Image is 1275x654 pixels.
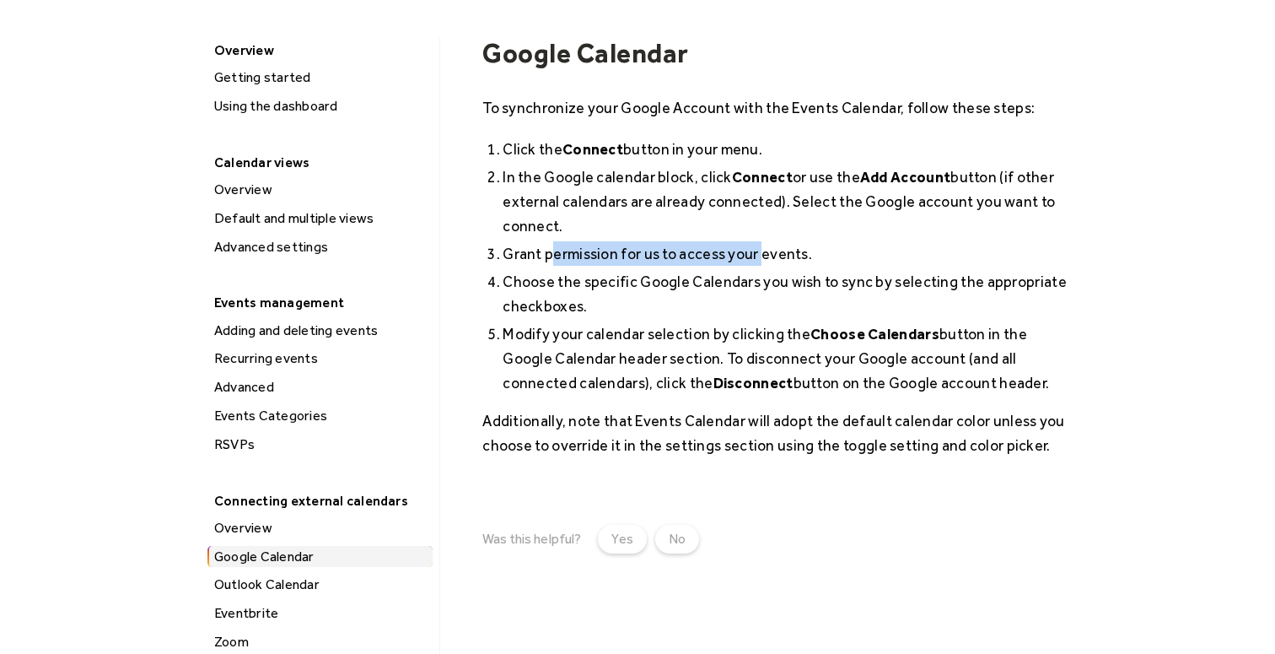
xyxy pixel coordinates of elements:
a: Getting started [207,67,433,89]
a: Overview [207,179,433,201]
a: Using the dashboard [207,95,433,117]
div: Zoom [209,631,433,653]
strong: Connect [732,168,793,186]
a: Advanced settings [207,236,433,258]
a: Zoom [207,631,433,653]
strong: Connect [562,140,623,158]
div: Yes [611,529,633,549]
div: Using the dashboard [209,95,433,117]
div: Google Calendar [209,546,433,568]
p: To synchronize your Google Account with the Events Calendar, follow these steps: [482,95,1069,120]
a: Outlook Calendar [207,574,433,596]
div: No [669,529,686,549]
strong: Disconnect [713,374,794,392]
a: Adding and deleting events [207,320,433,342]
div: Getting started [209,67,433,89]
div: Calendar views [206,149,431,176]
a: Overview [207,517,433,539]
div: Overview [206,37,431,63]
a: Google Calendar [207,546,433,568]
a: Advanced [207,376,433,398]
a: Recurring events [207,348,433,370]
li: Click the button in your menu. [503,137,1069,161]
a: Eventbrite [207,603,433,624]
div: Adding and deleting events [209,320,433,342]
li: Choose the specific Google Calendars you wish to sync by selecting the appropriate checkboxes. [503,269,1069,318]
a: RSVPs [207,434,433,456]
a: Default and multiple views [207,208,433,230]
div: Default and multiple views [209,208,433,230]
a: Events Categories [207,405,433,427]
div: Was this helpful? [482,531,580,547]
div: Advanced settings [209,236,433,258]
div: Outlook Calendar [209,574,433,596]
strong: Add Account [860,168,950,186]
h1: Google Calendar [482,37,1069,69]
li: Modify your calendar selection by clicking the button in the Google Calendar header section. To d... [503,322,1069,395]
div: Overview [209,517,433,539]
div: Overview [209,179,433,201]
div: Advanced [209,376,433,398]
div: Events Categories [209,405,433,427]
div: Recurring events [209,348,433,370]
p: Additionally, note that Events Calendar will adopt the default calendar color unless you choose t... [482,408,1069,457]
a: No [655,525,699,554]
div: RSVPs [209,434,433,456]
li: In the Google calendar block, click or use the button (if other external calendars are already co... [503,165,1069,238]
div: Events management [206,289,431,316]
div: Connecting external calendars [206,488,431,514]
a: Yes [598,525,647,554]
strong: Choose Calendars [810,325,939,343]
div: Eventbrite [209,603,433,624]
li: Grant permission for us to access your events. [503,241,1069,266]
